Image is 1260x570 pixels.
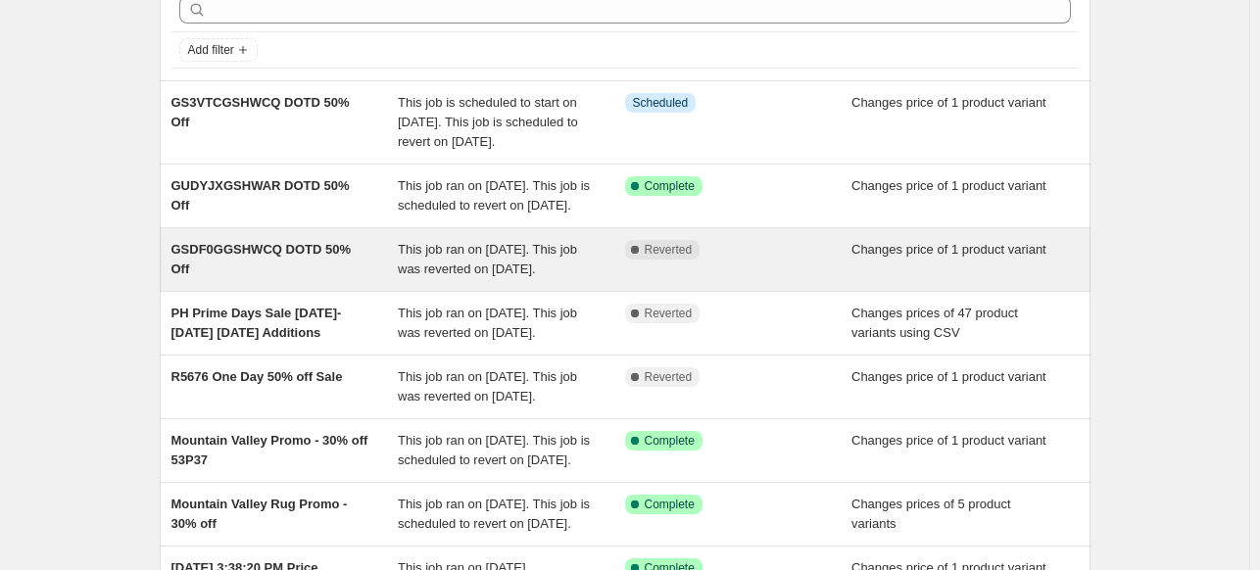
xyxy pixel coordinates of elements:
[851,433,1046,448] span: Changes price of 1 product variant
[398,433,590,467] span: This job ran on [DATE]. This job is scheduled to revert on [DATE].
[851,497,1011,531] span: Changes prices of 5 product variants
[645,369,693,385] span: Reverted
[851,369,1046,384] span: Changes price of 1 product variant
[851,95,1046,110] span: Changes price of 1 product variant
[851,306,1018,340] span: Changes prices of 47 product variants using CSV
[171,178,350,213] span: GUDYJXGSHWAR DOTD 50% Off
[633,95,689,111] span: Scheduled
[171,242,351,276] span: GSDF0GGSHWCQ DOTD 50% Off
[179,38,258,62] button: Add filter
[645,306,693,321] span: Reverted
[398,306,577,340] span: This job ran on [DATE]. This job was reverted on [DATE].
[171,306,342,340] span: PH Prime Days Sale [DATE]-[DATE] [DATE] Additions
[398,95,578,149] span: This job is scheduled to start on [DATE]. This job is scheduled to revert on [DATE].
[645,497,695,512] span: Complete
[398,178,590,213] span: This job ran on [DATE]. This job is scheduled to revert on [DATE].
[171,497,348,531] span: Mountain Valley Rug Promo - 30% off
[645,178,695,194] span: Complete
[188,42,234,58] span: Add filter
[398,369,577,404] span: This job ran on [DATE]. This job was reverted on [DATE].
[171,95,350,129] span: GS3VTCGSHWCQ DOTD 50% Off
[398,497,590,531] span: This job ran on [DATE]. This job is scheduled to revert on [DATE].
[398,242,577,276] span: This job ran on [DATE]. This job was reverted on [DATE].
[645,242,693,258] span: Reverted
[645,433,695,449] span: Complete
[851,178,1046,193] span: Changes price of 1 product variant
[171,433,368,467] span: Mountain Valley Promo - 30% off 53P37
[851,242,1046,257] span: Changes price of 1 product variant
[171,369,343,384] span: R5676 One Day 50% off Sale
